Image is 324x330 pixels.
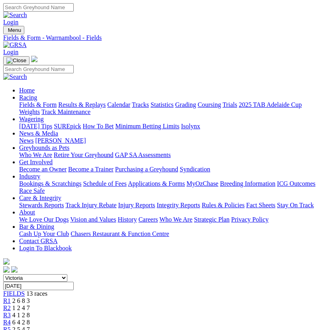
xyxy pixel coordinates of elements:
div: Bar & Dining [19,230,321,238]
a: News [19,137,33,144]
a: Login [3,19,18,26]
a: Rules & Policies [202,202,245,208]
a: Bookings & Scratchings [19,180,81,187]
div: Racing [19,101,321,116]
a: Bar & Dining [19,223,54,230]
a: Retire Your Greyhound [54,151,114,158]
a: 2025 TAB Adelaide Cup [239,101,302,108]
a: R2 [3,304,11,311]
a: Racing [19,94,37,101]
a: Weights [19,108,40,115]
a: Purchasing a Greyhound [115,166,178,173]
a: Race Safe [19,187,45,194]
a: Login To Blackbook [19,245,72,251]
a: Become an Owner [19,166,67,173]
a: Who We Are [19,151,52,158]
span: 13 races [26,290,47,297]
a: [PERSON_NAME] [35,137,86,144]
button: Toggle navigation [3,56,29,65]
span: 2 6 8 3 [12,297,30,304]
a: Care & Integrity [19,194,61,201]
div: News & Media [19,137,321,144]
a: Stewards Reports [19,202,64,208]
a: Stay On Track [277,202,314,208]
img: Search [3,73,27,81]
span: Menu [8,27,21,33]
a: Login [3,49,18,55]
a: [DATE] Tips [19,123,52,130]
img: GRSA [3,41,27,49]
a: History [118,216,137,223]
a: GAP SA Assessments [115,151,171,158]
a: Tracks [132,101,149,108]
a: Careers [138,216,158,223]
a: Integrity Reports [157,202,200,208]
img: Close [6,57,26,64]
div: Wagering [19,123,321,130]
a: ICG Outcomes [277,180,315,187]
a: Become a Trainer [68,166,114,173]
a: Fact Sheets [246,202,275,208]
a: Cash Up Your Club [19,230,69,237]
a: Chasers Restaurant & Function Centre [71,230,169,237]
a: Who We Are [159,216,192,223]
a: Injury Reports [118,202,155,208]
img: Search [3,12,27,19]
a: We Love Our Dogs [19,216,69,223]
input: Select date [3,282,74,290]
div: About [19,216,321,223]
a: R4 [3,319,11,326]
span: 6 4 2 8 [12,319,30,326]
a: Breeding Information [220,180,275,187]
a: R1 [3,297,11,304]
a: Syndication [180,166,210,173]
a: How To Bet [83,123,114,130]
a: Coursing [198,101,221,108]
div: Greyhounds as Pets [19,151,321,159]
a: Get Involved [19,159,53,165]
a: Trials [222,101,237,108]
a: About [19,209,35,216]
a: Home [19,87,35,94]
a: Fields & Form [19,101,57,108]
button: Toggle navigation [3,26,24,34]
a: Results & Replays [58,101,106,108]
a: Track Maintenance [41,108,90,115]
a: News & Media [19,130,58,137]
a: R3 [3,312,11,318]
img: logo-grsa-white.png [3,258,10,265]
div: Care & Integrity [19,202,321,209]
a: Minimum Betting Limits [115,123,179,130]
a: FIELDS [3,290,25,297]
span: 1 2 4 7 [12,304,30,311]
a: Vision and Values [70,216,116,223]
span: 4 1 2 8 [12,312,30,318]
a: Calendar [107,101,130,108]
div: Get Involved [19,166,321,173]
div: Industry [19,180,321,194]
img: logo-grsa-white.png [31,56,37,62]
img: twitter.svg [11,266,18,273]
a: Industry [19,173,40,180]
input: Search [3,3,74,12]
a: SUREpick [54,123,81,130]
a: Contact GRSA [19,238,57,244]
a: Track Injury Rebate [65,202,116,208]
a: MyOzChase [187,180,218,187]
a: Grading [175,101,196,108]
a: Strategic Plan [194,216,230,223]
a: Schedule of Fees [83,180,126,187]
a: Fields & Form - Warrnambool - Fields [3,34,321,41]
a: Isolynx [181,123,200,130]
a: Greyhounds as Pets [19,144,69,151]
a: Applications & Forms [128,180,185,187]
a: Privacy Policy [231,216,269,223]
a: Wagering [19,116,44,122]
img: facebook.svg [3,266,10,273]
